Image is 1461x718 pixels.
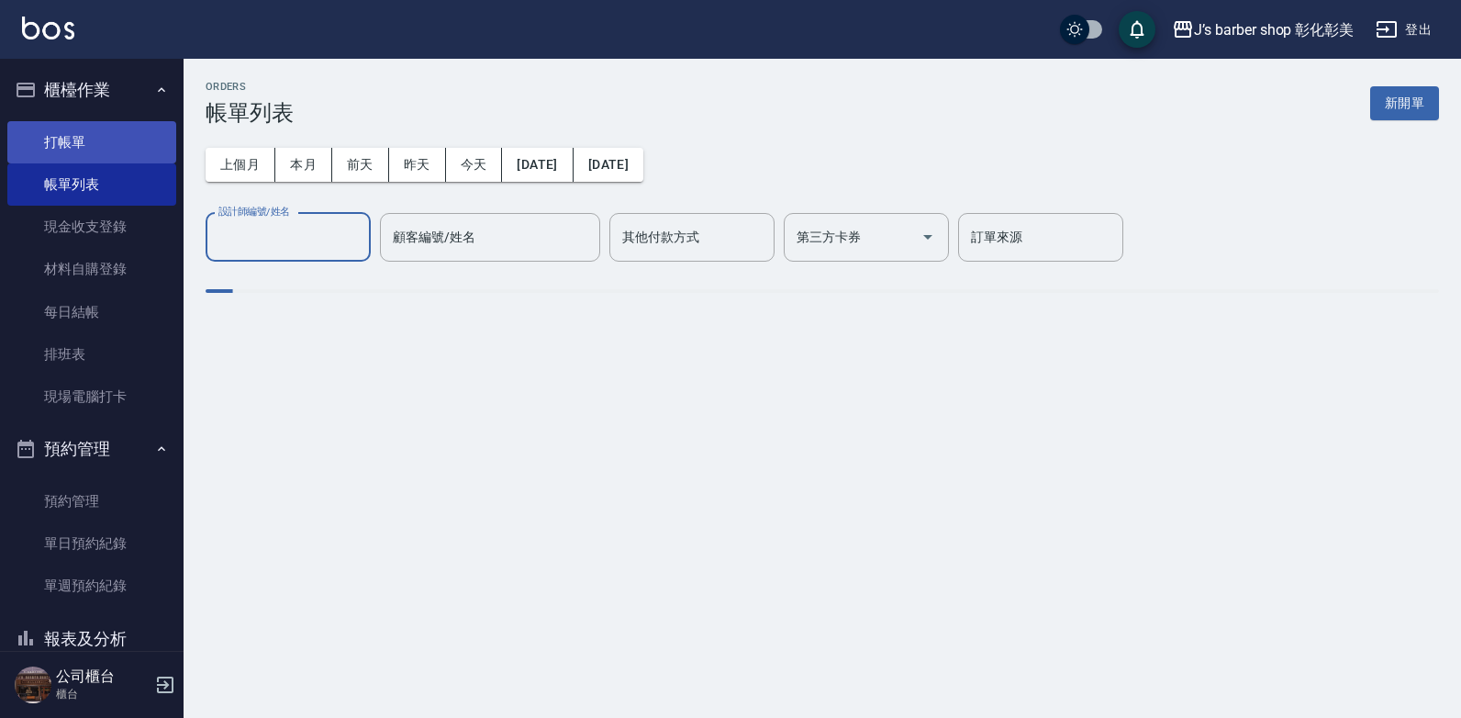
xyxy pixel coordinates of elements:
[7,522,176,565] a: 單日預約紀錄
[7,376,176,418] a: 現場電腦打卡
[1368,13,1439,47] button: 登出
[1119,11,1155,48] button: save
[389,148,446,182] button: 昨天
[206,100,294,126] h3: 帳單列表
[7,121,176,163] a: 打帳單
[332,148,389,182] button: 前天
[7,206,176,248] a: 現金收支登錄
[7,163,176,206] a: 帳單列表
[206,148,275,182] button: 上個月
[7,480,176,522] a: 預約管理
[15,667,51,703] img: Person
[7,425,176,473] button: 預約管理
[1370,86,1439,120] button: 新開單
[7,333,176,376] a: 排班表
[1194,18,1354,41] div: J’s barber shop 彰化彰美
[7,565,176,607] a: 單週預約紀錄
[1165,11,1361,49] button: J’s barber shop 彰化彰美
[1370,94,1439,111] a: 新開單
[446,148,503,182] button: 今天
[7,66,176,114] button: 櫃檯作業
[7,248,176,290] a: 材料自購登錄
[275,148,332,182] button: 本月
[56,686,150,702] p: 櫃台
[56,668,150,686] h5: 公司櫃台
[913,222,942,252] button: Open
[7,291,176,333] a: 每日結帳
[206,81,294,93] h2: ORDERS
[22,17,74,39] img: Logo
[218,205,290,219] label: 設計師編號/姓名
[502,148,573,182] button: [DATE]
[574,148,643,182] button: [DATE]
[7,615,176,663] button: 報表及分析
